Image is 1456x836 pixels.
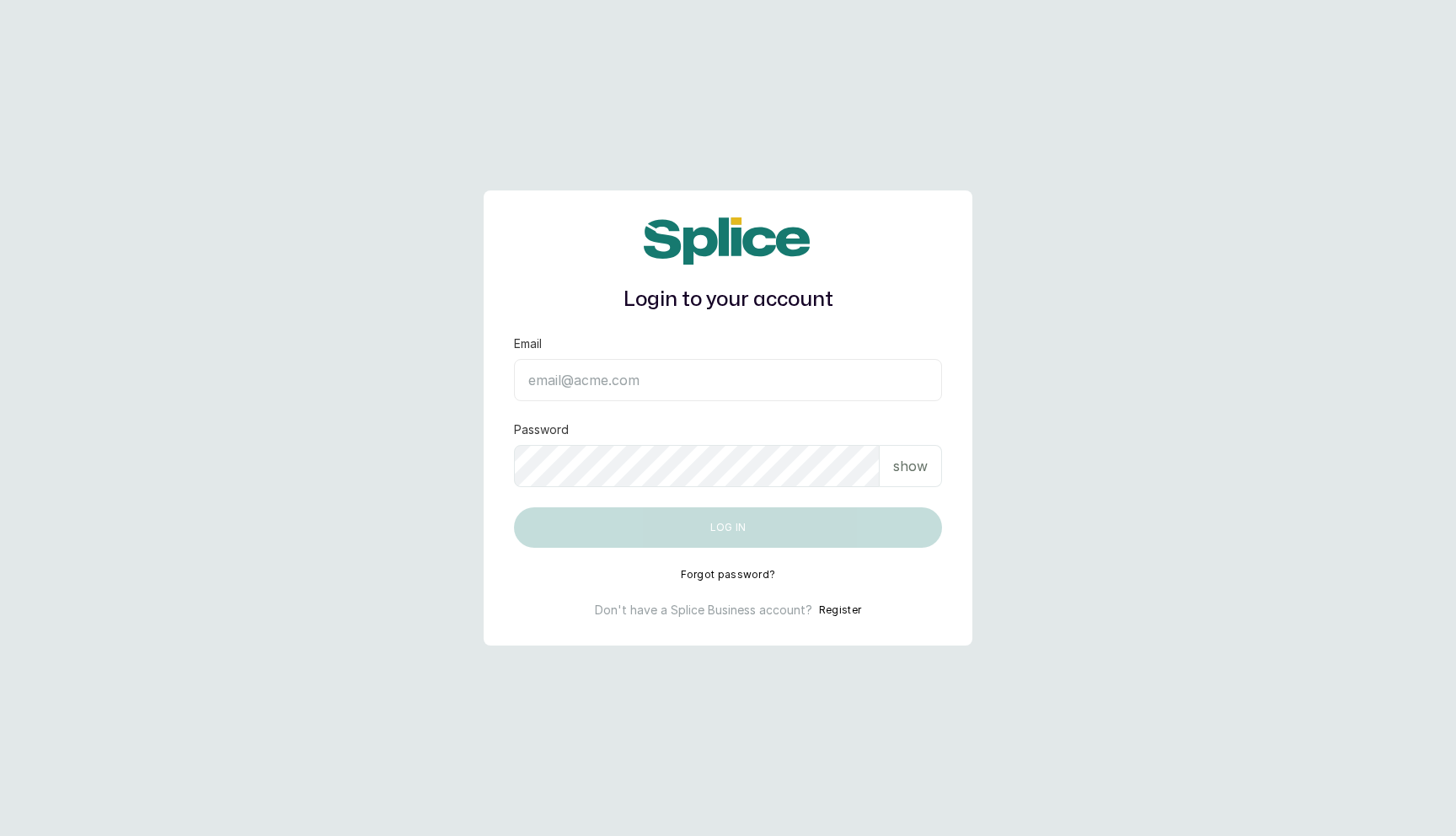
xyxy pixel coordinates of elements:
[595,602,812,619] p: Don't have a Splice Business account?
[514,421,569,438] label: Password
[514,285,942,315] h1: Login to your account
[893,456,928,476] p: show
[514,359,942,401] input: email@acme.com
[681,568,776,581] button: Forgot password?
[819,602,861,619] button: Register
[514,507,942,548] button: Log in
[514,335,542,352] label: Email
